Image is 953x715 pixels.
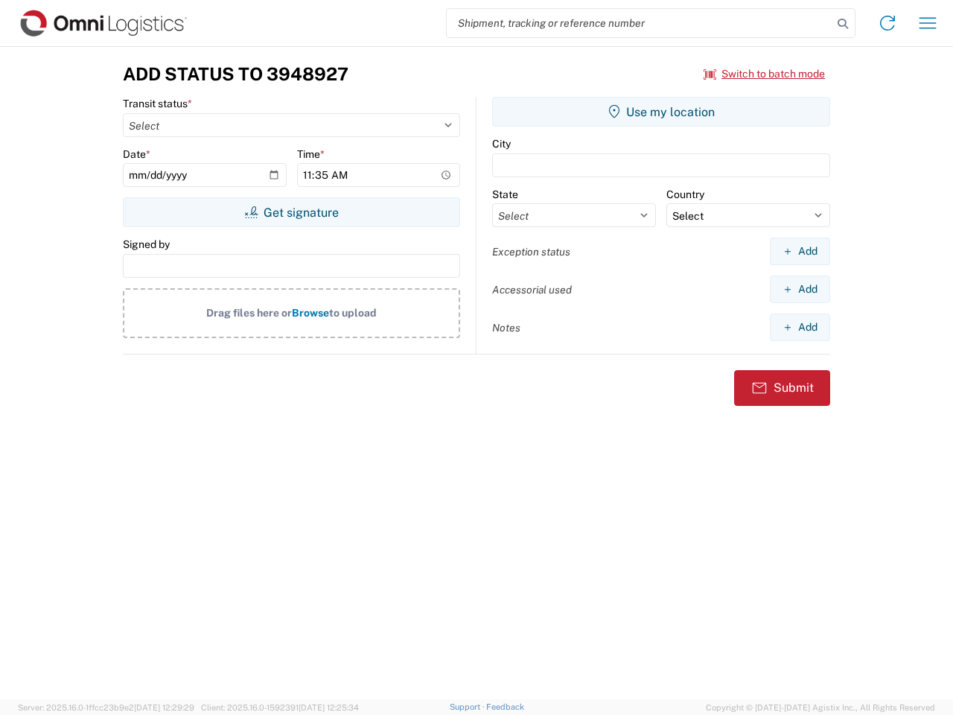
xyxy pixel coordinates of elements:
[486,702,524,711] a: Feedback
[666,188,704,201] label: Country
[492,321,520,334] label: Notes
[492,245,570,258] label: Exception status
[734,370,830,406] button: Submit
[123,197,460,227] button: Get signature
[292,307,329,319] span: Browse
[492,97,830,127] button: Use my location
[297,147,325,161] label: Time
[704,62,825,86] button: Switch to batch mode
[123,97,192,110] label: Transit status
[447,9,832,37] input: Shipment, tracking or reference number
[206,307,292,319] span: Drag files here or
[18,703,194,712] span: Server: 2025.16.0-1ffcc23b9e2
[492,283,572,296] label: Accessorial used
[770,238,830,265] button: Add
[706,701,935,714] span: Copyright © [DATE]-[DATE] Agistix Inc., All Rights Reserved
[134,703,194,712] span: [DATE] 12:29:29
[492,188,518,201] label: State
[329,307,377,319] span: to upload
[123,63,348,85] h3: Add Status to 3948927
[492,137,511,150] label: City
[123,238,170,251] label: Signed by
[299,703,359,712] span: [DATE] 12:25:34
[450,702,487,711] a: Support
[201,703,359,712] span: Client: 2025.16.0-1592391
[770,276,830,303] button: Add
[123,147,150,161] label: Date
[770,314,830,341] button: Add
